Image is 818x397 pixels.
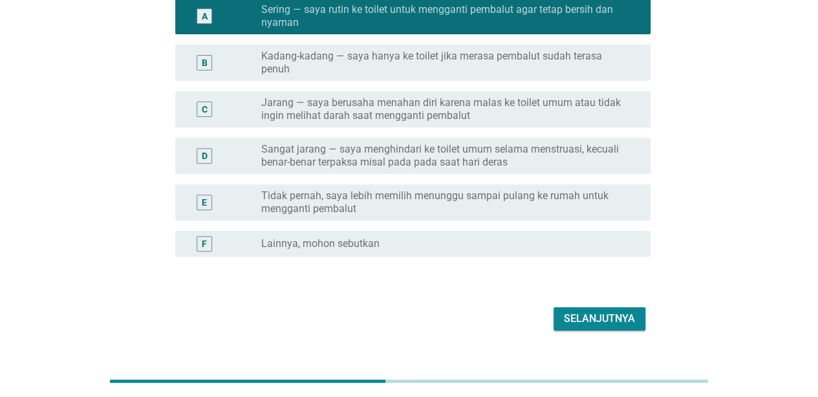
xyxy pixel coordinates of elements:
[202,149,208,162] div: D
[202,195,207,209] div: E
[202,237,207,250] div: F
[202,56,208,69] div: B
[261,3,630,29] label: Sering — saya rutin ke toilet untuk mengganti pembalut agar tetap bersih dan nyaman
[202,102,208,116] div: C
[554,307,645,330] button: Selanjutnya
[564,311,635,327] div: Selanjutnya
[261,96,630,122] label: Jarang — saya berusaha menahan diri karena malas ke toilet umum atau tidak ingin melihat darah sa...
[261,143,630,169] label: Sangat jarang — saya menghindari ke toilet umum selama menstruasi, kecuali benar-benar terpaksa m...
[202,9,208,23] div: A
[261,50,630,76] label: Kadang-kadang — saya hanya ke toilet jika merasa pembalut sudah terasa penuh
[261,237,380,250] label: Lainnya, mohon sebutkan
[261,189,630,215] label: Tidak pernah, saya lebih memilih menunggu sampai pulang ke rumah untuk mengganti pembalut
